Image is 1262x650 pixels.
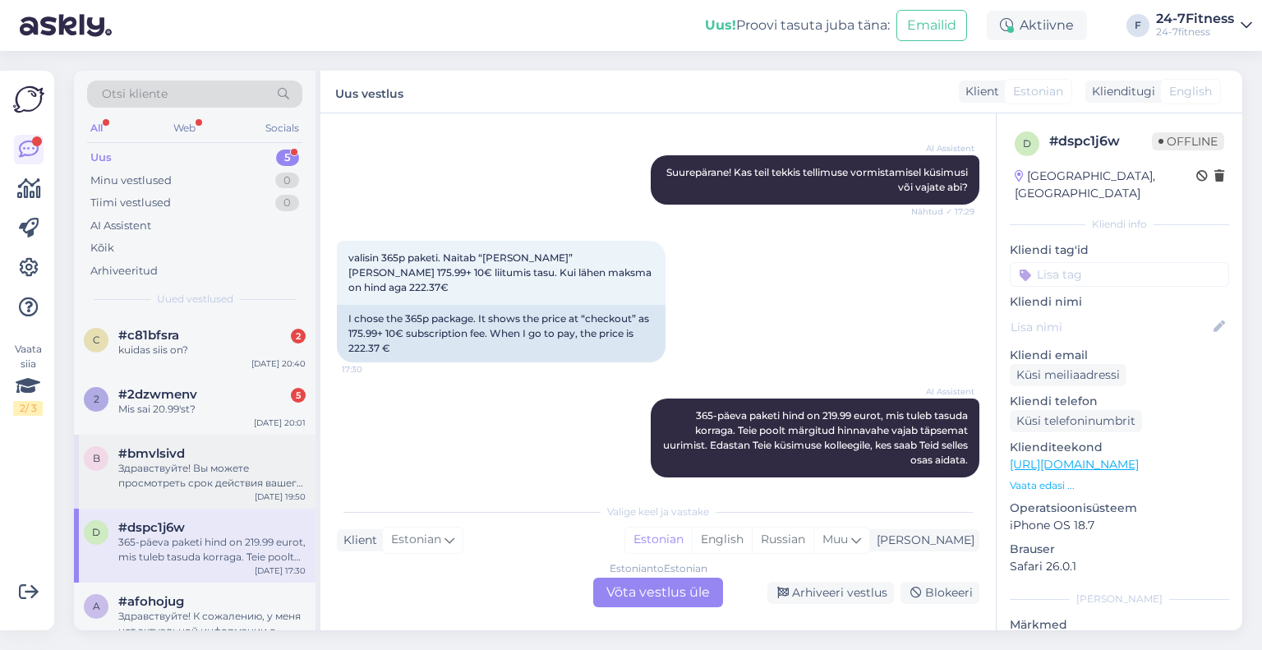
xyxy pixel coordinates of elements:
p: Safari 26.0.1 [1010,558,1229,575]
div: 0 [275,173,299,189]
div: Здравствуйте! К сожалению, у меня нет актуальной информации о точной дате открытия зала на [GEOGR... [118,609,306,638]
div: English [692,528,752,552]
div: Web [170,118,199,139]
div: All [87,118,106,139]
div: Klient [337,532,377,549]
div: Minu vestlused [90,173,172,189]
div: Uus [90,150,112,166]
div: 2 [291,329,306,343]
span: a [93,600,100,612]
a: 24-7Fitness24-7fitness [1156,12,1252,39]
div: 365-päeva paketi hind on 219.99 eurot, mis tuleb tasuda korraga. Teie poolt märgitud hinnavahe va... [118,535,306,565]
div: Russian [752,528,813,552]
div: Estonian [625,528,692,552]
div: Küsi telefoninumbrit [1010,410,1142,432]
span: Otsi kliente [102,85,168,103]
span: AI Assistent [913,142,974,154]
p: Operatsioonisüsteem [1010,500,1229,517]
span: #c81bfsra [118,328,179,343]
div: Võta vestlus üle [593,578,723,607]
div: Aktiivne [987,11,1087,40]
div: [DATE] 20:01 [254,417,306,429]
span: #dspc1j6w [118,520,185,535]
div: Kõik [90,240,114,256]
span: #bmvlsivd [118,446,185,461]
span: d [1023,137,1031,150]
button: Emailid [896,10,967,41]
div: Klienditugi [1085,83,1155,100]
span: Offline [1152,132,1224,150]
div: F [1126,14,1149,37]
span: 365-päeva paketi hind on 219.99 eurot, mis tuleb tasuda korraga. Teie poolt märgitud hinnavahe va... [663,409,970,466]
input: Lisa tag [1010,262,1229,287]
div: 5 [276,150,299,166]
div: Küsi meiliaadressi [1010,364,1126,386]
label: Uus vestlus [335,81,403,103]
div: Kliendi info [1010,217,1229,232]
span: Nähtud ✓ 17:29 [911,205,974,218]
p: iPhone OS 18.7 [1010,517,1229,534]
div: I chose the 365p package. It shows the price at “checkout” as 175.99+ 10€ subscription fee. When ... [337,305,666,362]
span: 17:30 [342,363,403,376]
p: Kliendi telefon [1010,393,1229,410]
p: Klienditeekond [1010,439,1229,456]
p: Kliendi email [1010,347,1229,364]
div: 2 / 3 [13,401,43,416]
span: valisin 365p paketi. Naitab “[PERSON_NAME]” [PERSON_NAME] 175.99+ 10€ liitumis tasu. Kui lähen ma... [348,251,654,293]
div: AI Assistent [90,218,151,234]
div: Mis sai 20.99'st? [118,402,306,417]
input: Lisa nimi [1011,318,1210,336]
span: c [93,334,100,346]
span: b [93,452,100,464]
span: d [92,526,100,538]
div: Arhiveeri vestlus [767,582,894,604]
p: Brauser [1010,541,1229,558]
div: [PERSON_NAME] [1010,592,1229,606]
div: 24-7Fitness [1156,12,1234,25]
span: Estonian [1013,83,1063,100]
div: 5 [291,388,306,403]
div: 24-7fitness [1156,25,1234,39]
span: AI Assistent [913,385,974,398]
div: 0 [275,195,299,211]
div: Socials [262,118,302,139]
div: Здравствуйте! Вы можете просмотреть срок действия вашего пакета на нашем сайте, войдя в свою учет... [118,461,306,491]
span: Muu [822,532,848,546]
span: Uued vestlused [157,292,233,307]
div: [DATE] 19:50 [255,491,306,503]
span: 2 [94,393,99,405]
div: Valige keel ja vastake [337,505,979,519]
p: Vaata edasi ... [1010,478,1229,493]
div: [PERSON_NAME] [870,532,974,549]
span: Suurepärane! Kas teil tekkis tellimuse vormistamisel küsimusi või vajate abi? [666,166,970,193]
div: [GEOGRAPHIC_DATA], [GEOGRAPHIC_DATA] [1015,168,1196,202]
div: Blokeeri [900,582,979,604]
div: Proovi tasuta juba täna: [705,16,890,35]
span: English [1169,83,1212,100]
span: #2dzwmenv [118,387,197,402]
p: Kliendi nimi [1010,293,1229,311]
div: # dspc1j6w [1049,131,1152,151]
div: Tiimi vestlused [90,195,171,211]
p: Märkmed [1010,616,1229,634]
p: Kliendi tag'id [1010,242,1229,259]
div: kuidas siis on? [118,343,306,357]
img: Askly Logo [13,84,44,115]
span: Estonian [391,531,441,549]
div: Arhiveeritud [90,263,158,279]
div: Estonian to Estonian [610,561,707,576]
a: [URL][DOMAIN_NAME] [1010,457,1139,472]
div: [DATE] 20:40 [251,357,306,370]
span: 17:30 [913,478,974,491]
div: Vaata siia [13,342,43,416]
span: #afohojug [118,594,184,609]
b: Uus! [705,17,736,33]
div: Klient [959,83,999,100]
div: [DATE] 17:30 [255,565,306,577]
